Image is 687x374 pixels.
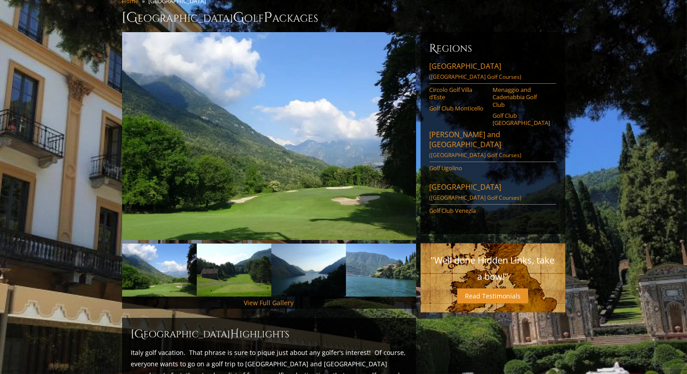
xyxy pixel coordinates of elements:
[430,129,556,162] a: [PERSON_NAME] and [GEOGRAPHIC_DATA]([GEOGRAPHIC_DATA] Golf Courses)
[493,112,550,127] a: Golf Club [GEOGRAPHIC_DATA]
[122,9,565,27] h1: [GEOGRAPHIC_DATA] olf ackages
[430,182,556,205] a: [GEOGRAPHIC_DATA]([GEOGRAPHIC_DATA] Golf Courses)
[264,9,273,27] span: P
[131,327,407,341] h2: [GEOGRAPHIC_DATA] ighlights
[430,41,556,56] h6: Regions
[457,288,528,303] a: Read Testimonials
[430,73,522,81] span: ([GEOGRAPHIC_DATA] Golf Courses)
[430,252,556,285] p: "Well done Hidden Links, take a bow!"
[430,86,487,101] a: Circolo Golf Villa d’Este
[233,9,245,27] span: G
[430,164,487,172] a: Golf Ugolino
[430,207,487,214] a: Golf Club Venezia
[430,151,522,159] span: ([GEOGRAPHIC_DATA] Golf Courses)
[430,105,487,112] a: Golf Club Monticello
[430,194,522,201] span: ([GEOGRAPHIC_DATA] Golf Courses)
[231,327,240,341] span: H
[493,86,550,108] a: Menaggio and Cadenabbia Golf Club
[244,298,294,307] a: View Full Gallery
[430,61,556,84] a: [GEOGRAPHIC_DATA]([GEOGRAPHIC_DATA] Golf Courses)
